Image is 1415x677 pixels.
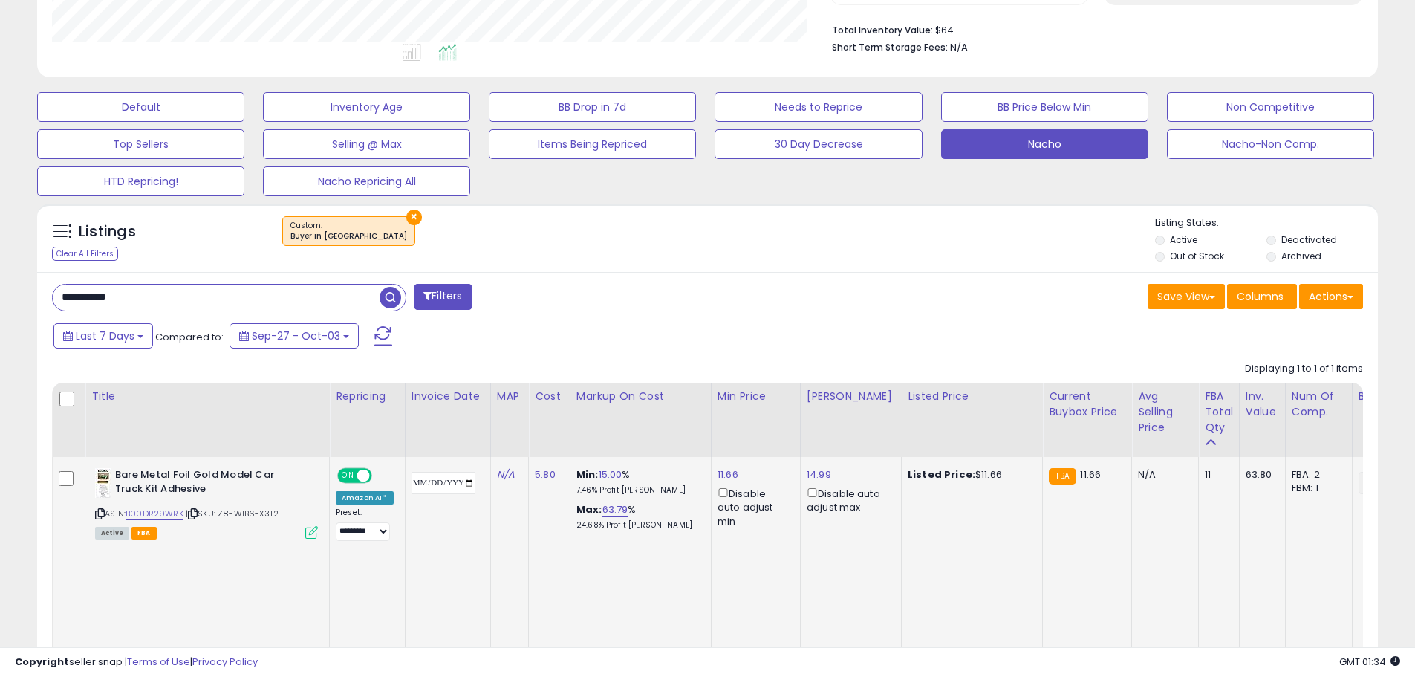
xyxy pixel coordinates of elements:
[576,485,700,496] p: 7.46% Profit [PERSON_NAME]
[576,503,700,531] div: %
[414,284,472,310] button: Filters
[290,220,407,242] span: Custom:
[252,328,340,343] span: Sep-27 - Oct-03
[1281,233,1337,246] label: Deactivated
[126,508,183,520] a: B00DR29WRK
[807,485,890,514] div: Disable auto adjust max
[576,520,700,531] p: 24.68% Profit [PERSON_NAME]
[95,468,111,498] img: 5159D0F1vQL._SL40_.jpg
[807,389,895,404] div: [PERSON_NAME]
[908,468,1031,482] div: $11.66
[290,231,407,242] div: Buyer in [GEOGRAPHIC_DATA]
[497,389,522,404] div: MAP
[336,508,394,541] div: Preset:
[489,129,696,159] button: Items Being Repriced
[91,389,323,404] div: Title
[535,467,556,482] a: 5.80
[908,467,975,482] b: Listed Price:
[1292,482,1341,495] div: FBM: 1
[602,502,628,517] a: 63.79
[95,468,318,537] div: ASIN:
[131,527,157,540] span: FBA
[15,655,258,670] div: seller snap | |
[576,389,705,404] div: Markup on Cost
[1292,468,1341,482] div: FBA: 2
[1205,389,1233,435] div: FBA Total Qty
[1170,250,1224,262] label: Out of Stock
[1167,129,1374,159] button: Nacho-Non Comp.
[497,467,515,482] a: N/A
[599,467,622,482] a: 15.00
[570,383,711,457] th: The percentage added to the cost of goods (COGS) that forms the calculator for Min & Max prices.
[263,166,470,196] button: Nacho Repricing All
[127,655,190,669] a: Terms of Use
[53,323,153,349] button: Last 7 Days
[1299,284,1363,309] button: Actions
[263,92,470,122] button: Inventory Age
[1138,389,1192,435] div: Avg Selling Price
[1155,216,1378,230] p: Listing States:
[192,655,258,669] a: Privacy Policy
[52,247,118,261] div: Clear All Filters
[76,328,134,343] span: Last 7 Days
[1245,362,1363,376] div: Displaying 1 to 1 of 1 items
[1170,233,1197,246] label: Active
[1227,284,1297,309] button: Columns
[715,129,922,159] button: 30 Day Decrease
[908,389,1036,404] div: Listed Price
[832,20,1352,38] li: $64
[1359,389,1413,404] div: Buyer
[807,467,831,482] a: 14.99
[1246,389,1279,420] div: Inv. value
[950,40,968,54] span: N/A
[1080,467,1101,482] span: 11.66
[718,485,789,528] div: Disable auto adjust min
[1237,289,1284,304] span: Columns
[37,92,244,122] button: Default
[37,166,244,196] button: HTD Repricing!
[832,24,933,36] b: Total Inventory Value:
[186,508,279,519] span: | SKU: Z8-W1B6-X3T2
[715,92,922,122] button: Needs to Reprice
[489,92,696,122] button: BB Drop in 7d
[263,129,470,159] button: Selling @ Max
[1281,250,1321,262] label: Archived
[1292,389,1346,420] div: Num of Comp.
[832,41,948,54] b: Short Term Storage Fees:
[1167,92,1374,122] button: Non Competitive
[941,129,1148,159] button: Nacho
[15,655,69,669] strong: Copyright
[535,389,564,404] div: Cost
[155,330,224,344] span: Compared to:
[37,129,244,159] button: Top Sellers
[1138,468,1187,482] div: N/A
[1049,389,1125,420] div: Current Buybox Price
[718,389,794,404] div: Min Price
[406,210,422,225] button: ×
[1205,468,1228,482] div: 11
[230,323,359,349] button: Sep-27 - Oct-03
[1148,284,1225,309] button: Save View
[412,389,484,404] div: Invoice Date
[718,467,738,482] a: 11.66
[576,502,602,516] b: Max:
[336,491,394,505] div: Amazon AI *
[370,470,394,482] span: OFF
[95,527,129,540] span: All listings currently available for purchase on Amazon
[115,468,296,499] b: Bare Metal Foil Gold Model Car Truck Kit Adhesive
[339,470,357,482] span: ON
[405,383,490,457] th: CSV column name: cust_attr_3_Invoice Date
[941,92,1148,122] button: BB Price Below Min
[576,468,700,496] div: %
[79,221,136,242] h5: Listings
[1339,655,1400,669] span: 2025-10-12 01:34 GMT
[1049,468,1076,485] small: FBA
[336,389,399,404] div: Repricing
[576,467,599,482] b: Min:
[1246,468,1274,482] div: 63.80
